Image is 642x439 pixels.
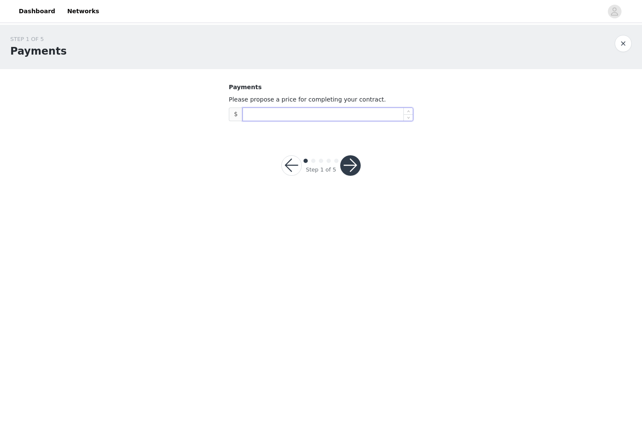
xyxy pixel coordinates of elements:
a: Networks [62,2,104,21]
p: Payments [229,83,413,92]
div: Step 1 of 5 [306,166,336,174]
div: STEP 1 OF 5 [10,35,67,44]
span: Increase Value [404,108,413,114]
i: icon: down [407,116,410,119]
span: $ [229,108,242,121]
span: Decrease Value [404,114,413,121]
div: avatar [610,5,619,18]
a: Dashboard [14,2,60,21]
p: Please propose a price for completing your contract. [229,95,413,104]
h1: Payments [10,44,67,59]
i: icon: up [407,110,410,113]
